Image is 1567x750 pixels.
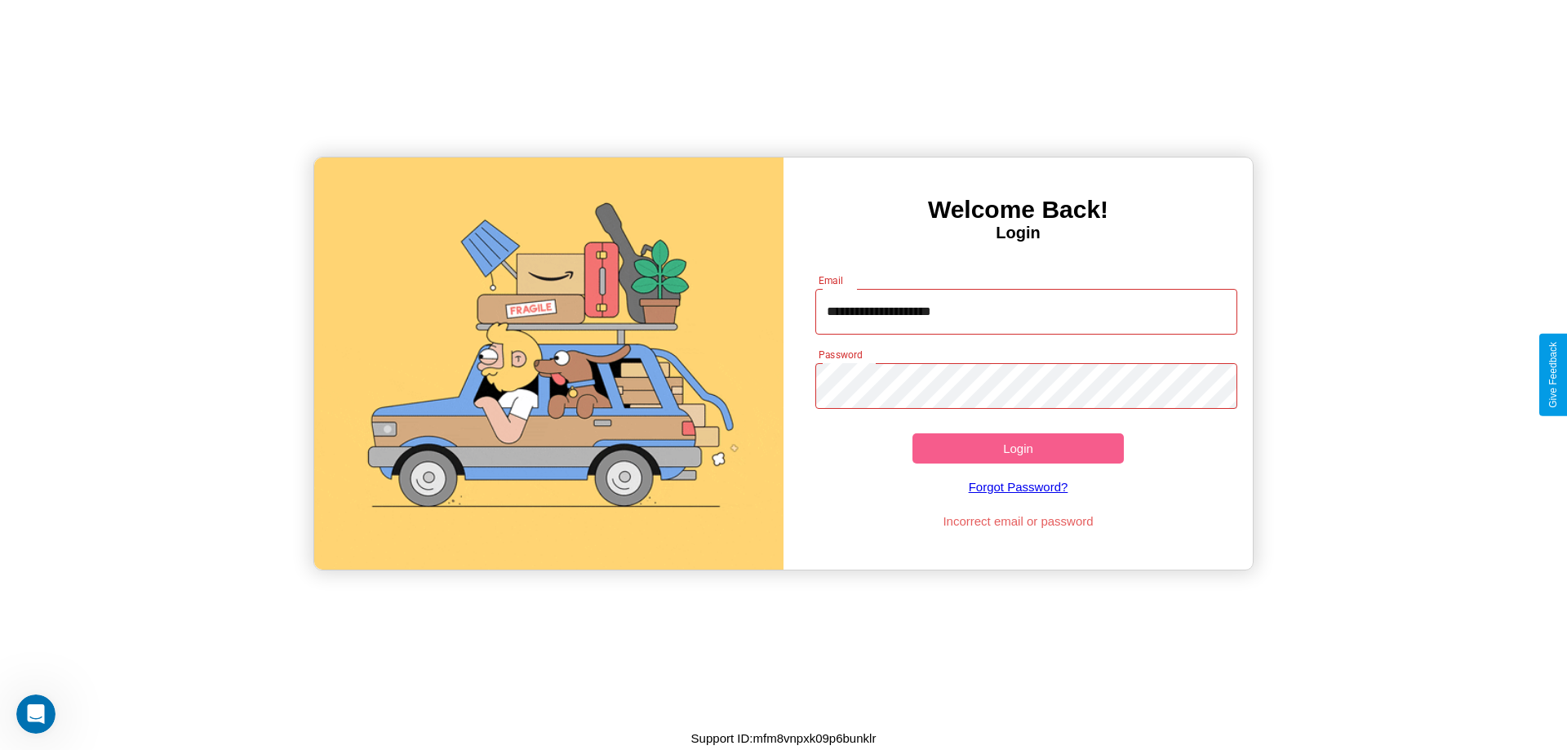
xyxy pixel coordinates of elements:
[783,224,1253,242] h4: Login
[819,348,862,362] label: Password
[912,433,1124,464] button: Login
[807,510,1230,532] p: Incorrect email or password
[691,727,877,749] p: Support ID: mfm8vnpxk09p6bunklr
[807,464,1230,510] a: Forgot Password?
[16,695,55,734] iframe: Intercom live chat
[819,273,844,287] label: Email
[1547,342,1559,408] div: Give Feedback
[783,196,1253,224] h3: Welcome Back!
[314,158,783,570] img: gif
